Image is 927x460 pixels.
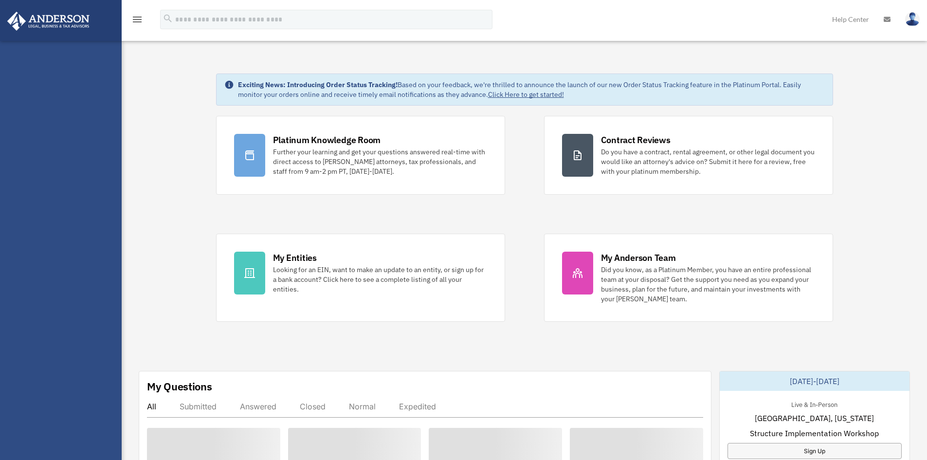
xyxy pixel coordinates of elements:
strong: Exciting News: Introducing Order Status Tracking! [238,80,398,89]
div: All [147,402,156,411]
div: Further your learning and get your questions answered real-time with direct access to [PERSON_NAM... [273,147,487,176]
div: Submitted [180,402,217,411]
a: Contract Reviews Do you have a contract, rental agreement, or other legal document you would like... [544,116,833,195]
img: User Pic [905,12,920,26]
a: Sign Up [727,443,902,459]
div: My Questions [147,379,212,394]
div: Do you have a contract, rental agreement, or other legal document you would like an attorney's ad... [601,147,815,176]
div: Live & In-Person [783,399,845,409]
div: Did you know, as a Platinum Member, you have an entire professional team at your disposal? Get th... [601,265,815,304]
div: [DATE]-[DATE] [720,371,909,391]
div: Platinum Knowledge Room [273,134,381,146]
a: My Entities Looking for an EIN, want to make an update to an entity, or sign up for a bank accoun... [216,234,505,322]
div: Closed [300,402,326,411]
div: Based on your feedback, we're thrilled to announce the launch of our new Order Status Tracking fe... [238,80,825,99]
div: Answered [240,402,276,411]
a: Platinum Knowledge Room Further your learning and get your questions answered real-time with dire... [216,116,505,195]
div: Contract Reviews [601,134,671,146]
i: search [163,13,173,24]
a: Click Here to get started! [488,90,564,99]
div: My Anderson Team [601,252,676,264]
i: menu [131,14,143,25]
div: Normal [349,402,376,411]
img: Anderson Advisors Platinum Portal [4,12,92,31]
a: My Anderson Team Did you know, as a Platinum Member, you have an entire professional team at your... [544,234,833,322]
span: [GEOGRAPHIC_DATA], [US_STATE] [755,412,874,424]
div: Looking for an EIN, want to make an update to an entity, or sign up for a bank account? Click her... [273,265,487,294]
div: My Entities [273,252,317,264]
a: menu [131,17,143,25]
div: Expedited [399,402,436,411]
span: Structure Implementation Workshop [750,427,879,439]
